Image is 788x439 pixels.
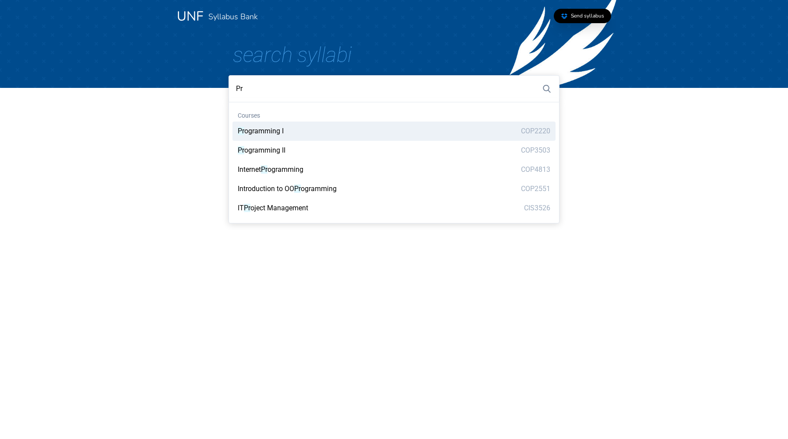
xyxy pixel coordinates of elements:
[229,75,559,102] input: Search for a course
[301,185,337,193] span: ogramming
[521,165,550,174] span: COP4813
[244,146,285,154] span: ogramming II
[521,146,550,154] span: COP3503
[233,42,352,67] span: Search Syllabi
[238,165,261,174] span: Internet
[238,127,244,135] mark: Pr
[261,165,267,174] mark: Pr
[238,204,244,212] span: IT
[521,185,550,193] span: COP2551
[294,185,301,193] mark: Pr
[554,9,611,23] a: Send syllabus
[244,127,284,135] span: ogramming I
[524,204,550,212] span: CIS3526
[521,127,550,135] span: COP2220
[208,11,258,22] a: Syllabus Bank
[238,185,294,193] span: Introduction to OO
[244,204,250,212] mark: Pr
[229,111,559,122] div: Courses
[250,204,308,212] span: oject Management
[238,146,244,154] mark: Pr
[177,7,203,25] a: UNF
[267,165,303,174] span: ogramming
[571,12,604,19] span: Send syllabus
